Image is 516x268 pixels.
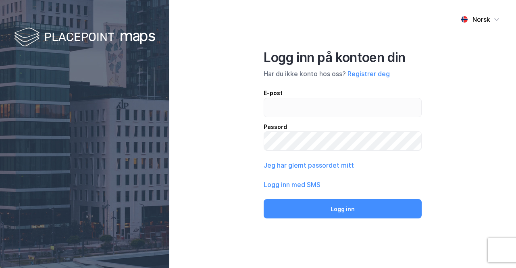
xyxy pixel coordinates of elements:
div: Norsk [472,15,490,24]
button: Jeg har glemt passordet mitt [264,160,354,170]
button: Registrer deg [347,69,390,79]
iframe: Chat Widget [476,229,516,268]
div: Har du ikke konto hos oss? [264,69,422,79]
div: Passord [264,122,422,132]
button: Logg inn [264,199,422,218]
div: Logg inn på kontoen din [264,50,422,66]
div: E-post [264,88,422,98]
button: Logg inn med SMS [264,180,320,189]
img: logo-white.f07954bde2210d2a523dddb988cd2aa7.svg [14,26,155,50]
